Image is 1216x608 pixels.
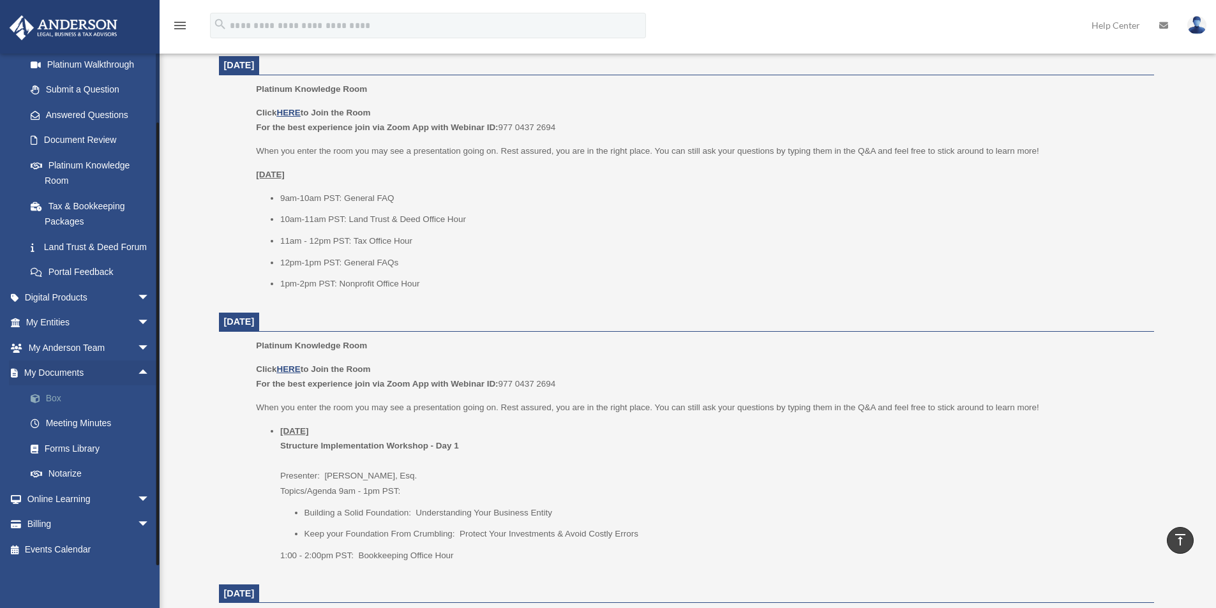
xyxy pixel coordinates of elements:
[9,512,169,537] a: Billingarrow_drop_down
[18,436,169,461] a: Forms Library
[280,548,1145,563] p: 1:00 - 2:00pm PST: Bookkeeping Office Hour
[276,364,300,374] a: HERE
[18,77,169,103] a: Submit a Question
[280,212,1145,227] li: 10am-11am PST: Land Trust & Deed Office Hour
[137,360,163,387] span: arrow_drop_up
[9,285,169,310] a: Digital Productsarrow_drop_down
[18,260,169,285] a: Portal Feedback
[280,426,309,436] u: [DATE]
[256,84,367,94] span: Platinum Knowledge Room
[280,255,1145,271] li: 12pm-1pm PST: General FAQs
[9,335,169,360] a: My Anderson Teamarrow_drop_down
[224,588,255,598] span: [DATE]
[1167,527,1194,554] a: vertical_align_top
[280,191,1145,206] li: 9am-10am PST: General FAQ
[6,15,121,40] img: Anderson Advisors Platinum Portal
[18,193,169,234] a: Tax & Bookkeeping Packages
[18,102,169,128] a: Answered Questions
[224,60,255,70] span: [DATE]
[256,144,1145,159] p: When you enter the room you may see a presentation going on. Rest assured, you are in the right p...
[18,234,169,260] a: Land Trust & Deed Forum
[256,170,285,179] u: [DATE]
[280,276,1145,292] li: 1pm-2pm PST: Nonprofit Office Hour
[280,424,1145,563] li: Presenter: [PERSON_NAME], Esq. Topics/Agenda 9am - 1pm PST:
[224,316,255,327] span: [DATE]
[304,505,1145,521] li: Building a Solid Foundation: Understanding Your Business Entity
[9,360,169,386] a: My Documentsarrow_drop_up
[213,17,227,31] i: search
[256,364,370,374] b: Click to Join the Room
[137,512,163,538] span: arrow_drop_down
[256,108,370,117] b: Click to Join the Room
[1173,532,1188,547] i: vertical_align_top
[256,341,367,350] span: Platinum Knowledge Room
[9,486,169,512] a: Online Learningarrow_drop_down
[256,122,498,132] b: For the best experience join via Zoom App with Webinar ID:
[18,411,169,436] a: Meeting Minutes
[18,52,169,77] a: Platinum Walkthrough
[18,152,163,193] a: Platinum Knowledge Room
[137,486,163,512] span: arrow_drop_down
[256,362,1145,392] p: 977 0437 2694
[137,285,163,311] span: arrow_drop_down
[137,335,163,361] span: arrow_drop_down
[172,18,188,33] i: menu
[9,537,169,562] a: Events Calendar
[172,22,188,33] a: menu
[18,385,169,411] a: Box
[280,441,459,450] b: Structure Implementation Workshop - Day 1
[137,310,163,336] span: arrow_drop_down
[1187,16,1206,34] img: User Pic
[256,400,1145,415] p: When you enter the room you may see a presentation going on. Rest assured, you are in the right p...
[276,108,300,117] a: HERE
[9,310,169,336] a: My Entitiesarrow_drop_down
[18,461,169,487] a: Notarize
[304,526,1145,542] li: Keep your Foundation From Crumbling: Protect Your Investments & Avoid Costly Errors
[280,234,1145,249] li: 11am - 12pm PST: Tax Office Hour
[18,128,169,153] a: Document Review
[256,105,1145,135] p: 977 0437 2694
[256,379,498,389] b: For the best experience join via Zoom App with Webinar ID:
